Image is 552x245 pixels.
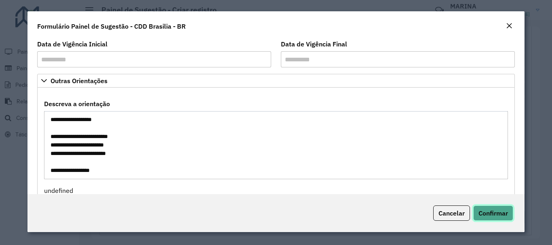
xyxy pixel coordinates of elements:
[473,205,513,221] button: Confirmar
[478,209,508,217] span: Confirmar
[506,23,512,29] em: Fechar
[438,209,465,217] span: Cancelar
[281,39,347,49] label: Data de Vigência Final
[37,74,514,88] a: Outras Orientações
[37,88,514,199] div: Outras Orientações
[504,21,515,31] button: Close
[51,77,107,84] span: Outras Orientações
[44,186,73,195] span: undefined
[37,39,107,49] label: Data de Vigência Inicial
[37,21,186,31] h4: Formulário Painel de Sugestão - CDD Brasilia - BR
[433,205,470,221] button: Cancelar
[44,99,110,109] label: Descreva a orientação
